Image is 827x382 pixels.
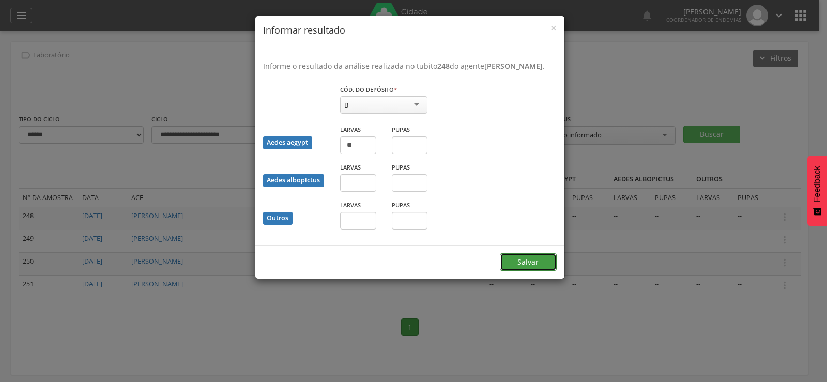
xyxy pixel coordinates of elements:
span: × [550,21,557,35]
button: Salvar [500,253,557,271]
div: Aedes aegypt [263,136,312,149]
label: Cód. do depósito [340,86,397,94]
span: Feedback [813,166,822,202]
div: Outros [263,212,293,225]
label: Larvas [340,201,361,209]
label: Pupas [392,201,410,209]
div: Aedes albopictus [263,174,324,187]
b: 248 [437,61,450,71]
p: Informe o resultado da análise realizada no tubito do agente . [263,61,557,71]
button: Feedback - Mostrar pesquisa [807,156,827,226]
label: Larvas [340,163,361,172]
label: Pupas [392,126,410,134]
label: Larvas [340,126,361,134]
b: [PERSON_NAME] [484,61,543,71]
div: B [344,100,348,110]
label: Pupas [392,163,410,172]
h4: Informar resultado [263,24,557,37]
button: Close [550,23,557,34]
